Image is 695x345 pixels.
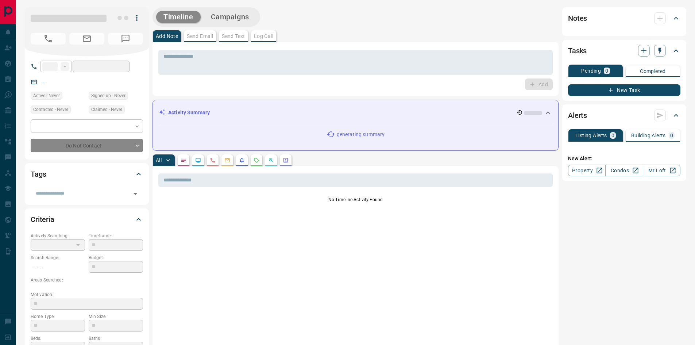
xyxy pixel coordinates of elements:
[156,158,162,163] p: All
[224,157,230,163] svg: Emails
[568,107,680,124] div: Alerts
[254,157,259,163] svg: Requests
[31,33,66,45] span: No Number
[568,9,680,27] div: Notes
[31,313,85,320] p: Home Type:
[581,68,601,73] p: Pending
[168,109,210,116] p: Activity Summary
[210,157,216,163] svg: Calls
[31,211,143,228] div: Criteria
[31,168,46,180] h2: Tags
[195,157,201,163] svg: Lead Browsing Activity
[337,131,385,138] p: generating summary
[31,335,85,342] p: Beds:
[568,42,680,60] div: Tasks
[575,133,607,138] p: Listing Alerts
[31,291,143,298] p: Motivation:
[204,11,256,23] button: Campaigns
[605,165,643,176] a: Condos
[156,11,201,23] button: Timeline
[239,157,245,163] svg: Listing Alerts
[91,92,126,99] span: Signed up - Never
[181,157,186,163] svg: Notes
[89,254,143,261] p: Budget:
[31,165,143,183] div: Tags
[611,133,614,138] p: 0
[156,34,178,39] p: Add Note
[605,68,608,73] p: 0
[568,84,680,96] button: New Task
[91,106,122,113] span: Claimed - Never
[31,277,143,283] p: Areas Searched:
[33,106,68,113] span: Contacted - Never
[130,189,140,199] button: Open
[631,133,666,138] p: Building Alerts
[31,139,143,152] div: Do Not Contact
[89,335,143,342] p: Baths:
[568,165,606,176] a: Property
[31,254,85,261] p: Search Range:
[643,165,680,176] a: Mr.Loft
[283,157,289,163] svg: Agent Actions
[31,214,54,225] h2: Criteria
[159,106,552,119] div: Activity Summary
[568,12,587,24] h2: Notes
[568,155,680,162] p: New Alert:
[640,69,666,74] p: Completed
[670,133,673,138] p: 0
[158,196,553,203] p: No Timeline Activity Found
[69,33,104,45] span: No Email
[33,92,60,99] span: Active - Never
[268,157,274,163] svg: Opportunities
[89,233,143,239] p: Timeframe:
[31,233,85,239] p: Actively Searching:
[42,79,45,85] a: --
[568,110,587,121] h2: Alerts
[108,33,143,45] span: No Number
[568,45,587,57] h2: Tasks
[31,261,85,273] p: -- - --
[89,313,143,320] p: Min Size:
